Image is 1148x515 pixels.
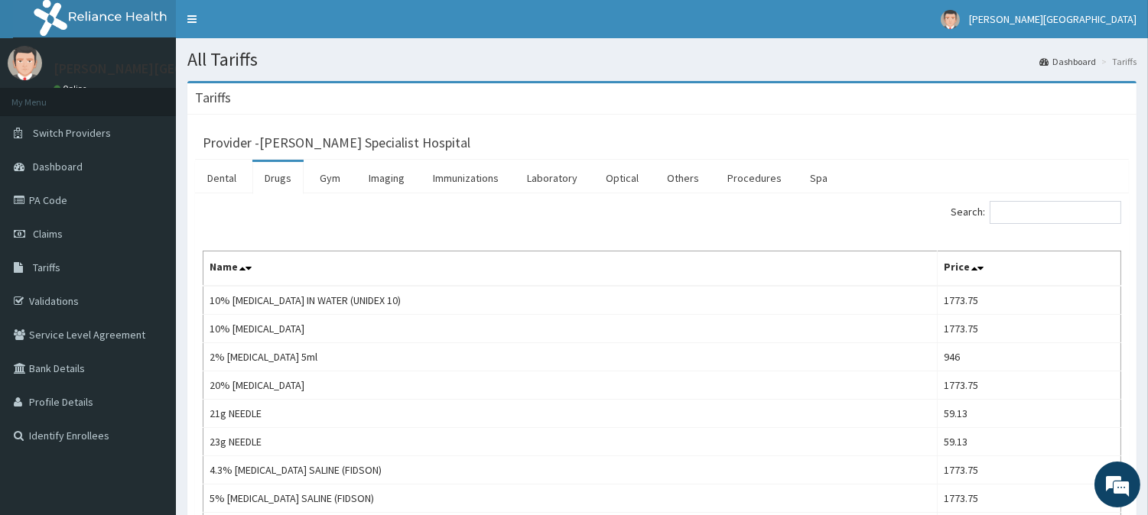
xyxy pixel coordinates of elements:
[33,227,63,241] span: Claims
[251,8,288,44] div: Minimize live chat window
[33,160,83,173] span: Dashboard
[8,46,42,80] img: User Image
[938,428,1121,456] td: 59.13
[655,162,711,194] a: Others
[990,201,1121,224] input: Search:
[203,251,938,287] th: Name
[938,251,1121,287] th: Price
[54,83,90,94] a: Online
[54,62,280,76] p: [PERSON_NAME][GEOGRAPHIC_DATA]
[28,76,62,115] img: d_794563401_company_1708531726252_794563401
[938,484,1121,513] td: 1773.75
[938,400,1121,428] td: 59.13
[187,50,1137,70] h1: All Tariffs
[80,86,257,105] div: Chat with us now
[515,162,590,194] a: Laboratory
[356,162,417,194] a: Imaging
[938,315,1121,343] td: 1773.75
[8,348,291,402] textarea: Type your message and hit 'Enter'
[203,315,938,343] td: 10% [MEDICAL_DATA]
[203,343,938,371] td: 2% [MEDICAL_DATA] 5ml
[203,456,938,484] td: 4.3% [MEDICAL_DATA] SALINE (FIDSON)
[1039,55,1096,68] a: Dashboard
[715,162,794,194] a: Procedures
[203,400,938,428] td: 21g NEEDLE
[1098,55,1137,68] li: Tariffs
[195,162,249,194] a: Dental
[938,456,1121,484] td: 1773.75
[938,371,1121,400] td: 1773.75
[195,91,231,105] h3: Tariffs
[203,484,938,513] td: 5% [MEDICAL_DATA] SALINE (FIDSON)
[594,162,651,194] a: Optical
[203,136,470,150] h3: Provider - [PERSON_NAME] Specialist Hospital
[798,162,840,194] a: Spa
[33,126,111,140] span: Switch Providers
[969,12,1137,26] span: [PERSON_NAME][GEOGRAPHIC_DATA]
[938,343,1121,371] td: 946
[33,261,60,274] span: Tariffs
[938,286,1121,315] td: 1773.75
[89,158,211,313] span: We're online!
[203,371,938,400] td: 20% [MEDICAL_DATA]
[307,162,353,194] a: Gym
[252,162,304,194] a: Drugs
[941,10,960,29] img: User Image
[203,286,938,315] td: 10% [MEDICAL_DATA] IN WATER (UNIDEX 10)
[951,201,1121,224] label: Search:
[421,162,511,194] a: Immunizations
[203,428,938,456] td: 23g NEEDLE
